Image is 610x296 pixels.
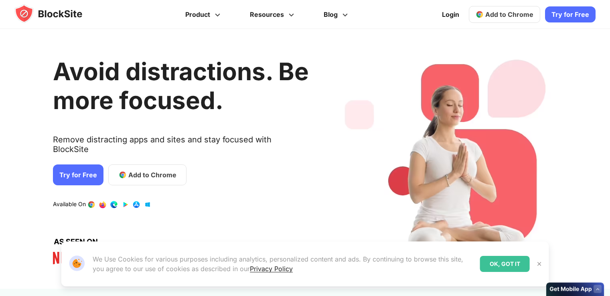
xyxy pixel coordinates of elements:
a: Add to Chrome [469,6,540,23]
a: Privacy Policy [250,265,293,273]
div: OK, GOT IT [480,256,530,272]
img: blocksite-icon.5d769676.svg [14,4,98,23]
button: Close [534,259,545,269]
img: Close [536,261,543,267]
h1: Avoid distractions. Be more focused. [53,57,309,115]
img: chrome-icon.svg [476,10,484,18]
span: Add to Chrome [485,10,533,18]
p: We Use Cookies for various purposes including analytics, personalized content and ads. By continu... [93,254,474,274]
a: Try for Free [53,164,103,185]
a: Login [437,5,464,24]
span: Add to Chrome [128,170,176,180]
text: Available On [53,201,86,209]
text: Remove distracting apps and sites and stay focused with BlockSite [53,135,309,160]
a: Add to Chrome [108,164,186,185]
a: Try for Free [545,6,596,22]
